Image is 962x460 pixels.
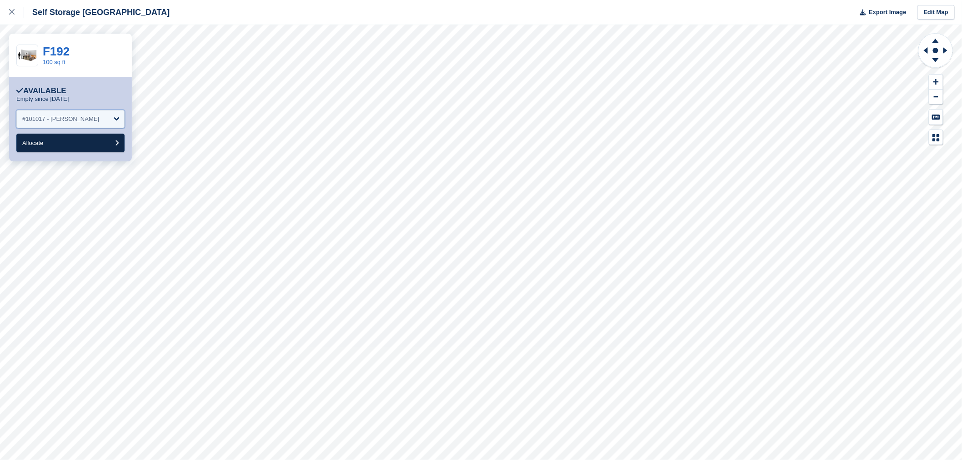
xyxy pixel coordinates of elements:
span: Allocate [22,140,43,146]
div: Self Storage [GEOGRAPHIC_DATA] [24,7,170,18]
span: Export Image [869,8,906,17]
button: Keyboard Shortcuts [929,110,943,125]
button: Map Legend [929,130,943,145]
div: Available [16,86,66,95]
div: #101017 - [PERSON_NAME] [22,115,99,124]
a: Edit Map [917,5,955,20]
button: Export Image [855,5,907,20]
button: Allocate [16,134,125,152]
a: 100 sq ft [43,59,65,65]
button: Zoom In [929,75,943,90]
p: Empty since [DATE] [16,95,69,103]
a: F192 [43,45,70,58]
img: 100-sqft-unit.jpg [17,48,38,64]
button: Zoom Out [929,90,943,105]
